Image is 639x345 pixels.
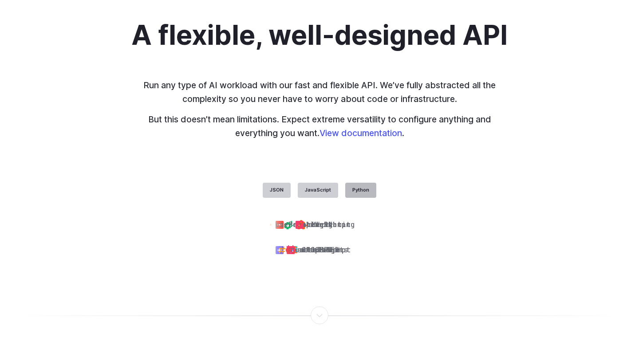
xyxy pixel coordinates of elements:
[319,128,402,138] a: View documentation
[300,244,340,256] span: scheduler
[135,113,504,140] p: But this doesn’t mean limitations. Expect extreme versatility to configure anything and everythin...
[135,78,504,106] p: Run any type of AI workload with our fast and flexible API. We’ve fully abstracted all the comple...
[298,183,338,198] label: JavaScript
[131,20,508,50] h2: A flexible, well-designed API
[308,219,330,231] span: steps
[345,183,376,198] label: Python
[263,183,291,198] label: JSON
